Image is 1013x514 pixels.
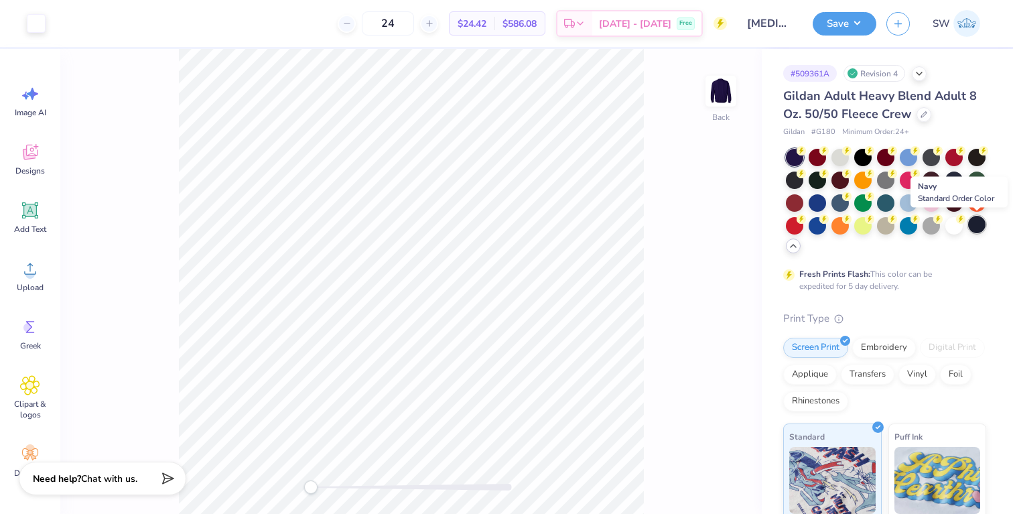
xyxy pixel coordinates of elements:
strong: Need help? [33,472,81,485]
div: Transfers [841,365,894,385]
span: Decorate [14,468,46,478]
div: Foil [940,365,971,385]
span: Gildan Adult Heavy Blend Adult 8 Oz. 50/50 Fleece Crew [783,88,977,122]
span: Puff Ink [894,430,923,444]
div: Print Type [783,311,986,326]
span: Gildan [783,127,805,138]
a: SW [927,10,986,37]
span: SW [933,16,950,31]
span: Standard [789,430,825,444]
div: Rhinestones [783,391,848,411]
div: Applique [783,365,837,385]
div: # 509361A [783,65,837,82]
img: Standard [789,447,876,514]
div: Back [712,111,730,123]
span: Clipart & logos [8,399,52,420]
button: Save [813,12,876,36]
span: Upload [17,282,44,293]
img: Back [707,78,734,105]
div: Screen Print [783,338,848,358]
span: Chat with us. [81,472,137,485]
img: Puff Ink [894,447,981,514]
span: Minimum Order: 24 + [842,127,909,138]
div: Vinyl [898,365,936,385]
span: Free [679,19,692,28]
div: Digital Print [920,338,985,358]
input: Untitled Design [737,10,803,37]
div: Revision 4 [843,65,905,82]
span: Image AI [15,107,46,118]
span: Standard Order Color [918,193,994,204]
div: Embroidery [852,338,916,358]
span: Designs [15,166,45,176]
span: # G180 [811,127,835,138]
span: Greek [20,340,41,351]
input: – – [362,11,414,36]
span: $586.08 [502,17,537,31]
div: Navy [910,177,1008,208]
span: [DATE] - [DATE] [599,17,671,31]
strong: Fresh Prints Flash: [799,269,870,279]
div: This color can be expedited for 5 day delivery. [799,268,964,292]
span: Add Text [14,224,46,235]
span: $24.42 [458,17,486,31]
img: Sarah Weis [953,10,980,37]
div: Accessibility label [304,480,318,494]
